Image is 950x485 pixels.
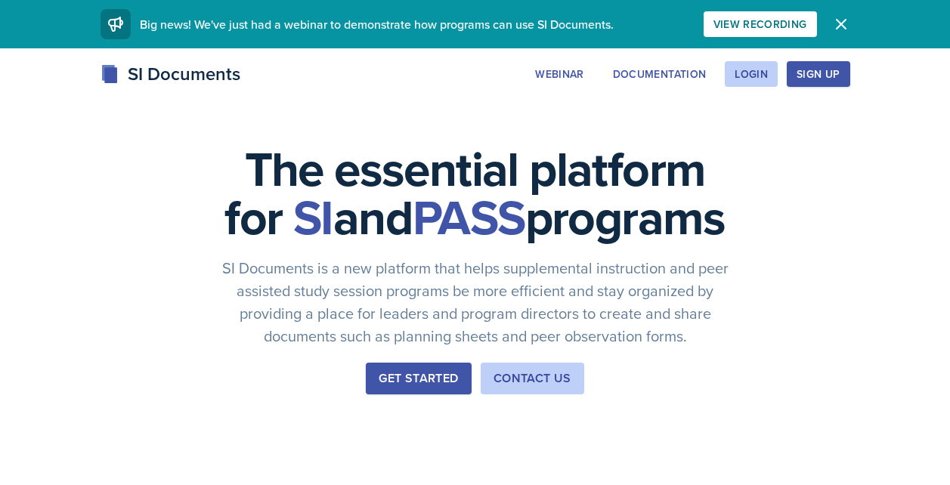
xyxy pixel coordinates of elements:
span: Big news! We've just had a webinar to demonstrate how programs can use SI Documents. [140,16,614,32]
div: Get Started [379,369,458,388]
div: Login [735,68,768,80]
div: Webinar [535,68,583,80]
div: SI Documents [101,60,240,88]
button: Webinar [525,61,593,87]
button: Login [725,61,778,87]
button: Sign Up [787,61,849,87]
div: Contact Us [494,369,571,388]
div: Sign Up [797,68,840,80]
div: View Recording [713,18,807,30]
button: Get Started [366,363,471,394]
div: Documentation [613,68,707,80]
button: Documentation [603,61,716,87]
button: Contact Us [481,363,584,394]
button: View Recording [704,11,817,37]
